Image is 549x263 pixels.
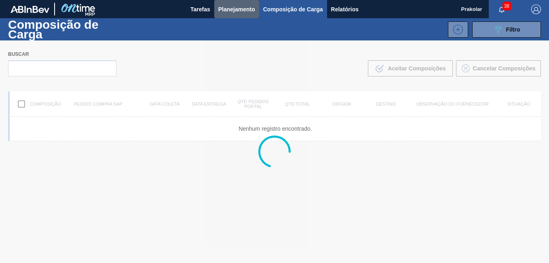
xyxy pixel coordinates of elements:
[11,6,49,13] img: TNhmsLtSVTkK8tSr43FrP2fwEKptu5GPRR3wAAAABJRU5ErkJggg==
[472,21,541,38] button: Filtro
[531,4,541,14] img: Logout
[218,4,255,14] span: Planejamento
[506,26,520,33] span: Filtro
[444,21,468,38] div: Nova Composição
[489,4,515,15] button: Notificações
[503,2,511,11] span: 38
[331,4,359,14] span: Relatórios
[8,20,132,38] h1: Composição de Carga
[263,4,323,14] span: Composição de Carga
[190,4,210,14] span: Tarefas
